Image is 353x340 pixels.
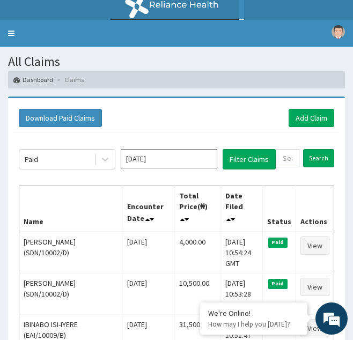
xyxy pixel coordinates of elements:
[19,186,123,232] th: Name
[303,149,334,167] input: Search
[25,154,38,165] div: Paid
[175,273,221,314] td: 10,500.00
[123,186,175,232] th: Encounter Date
[296,186,334,232] th: Actions
[54,75,84,84] li: Claims
[276,149,299,167] input: Search by HMO ID
[62,102,148,210] span: We're online!
[223,149,276,169] button: Filter Claims
[19,273,123,314] td: [PERSON_NAME] (SDN/10002/D)
[208,320,299,329] p: How may I help you today?
[20,54,43,80] img: d_794563401_company_1708531726252_794563401
[208,308,299,318] div: We're Online!
[13,75,53,84] a: Dashboard
[123,232,175,274] td: [DATE]
[5,226,204,264] textarea: Type your message and hit 'Enter'
[56,60,180,74] div: Chat with us now
[175,232,221,274] td: 4,000.00
[268,238,288,247] span: Paid
[220,186,262,232] th: Date Filed
[300,319,329,337] a: View
[121,149,217,168] input: Select Month and Year
[332,25,345,39] img: User Image
[268,279,288,289] span: Paid
[289,109,334,127] a: Add Claim
[176,5,202,31] div: Minimize live chat window
[19,232,123,274] td: [PERSON_NAME] (SDN/10002/D)
[220,273,262,314] td: [DATE] 10:53:28 GMT
[123,273,175,314] td: [DATE]
[300,236,329,255] a: View
[262,186,296,232] th: Status
[8,55,345,69] h1: All Claims
[175,186,221,232] th: Total Price(₦)
[19,109,102,127] button: Download Paid Claims
[220,232,262,274] td: [DATE] 10:54:24 GMT
[300,278,329,296] a: View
